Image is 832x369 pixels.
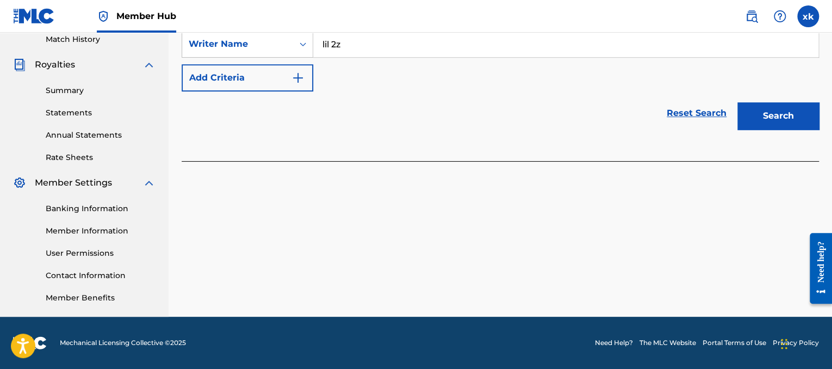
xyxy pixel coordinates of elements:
[703,338,766,348] a: Portal Terms of Use
[291,71,305,84] img: 9d2ae6d4665cec9f34b9.svg
[13,176,26,189] img: Member Settings
[46,130,156,141] a: Annual Statements
[182,64,313,91] button: Add Criteria
[769,5,791,27] div: Help
[46,203,156,214] a: Banking Information
[46,85,156,96] a: Summary
[781,328,787,360] div: Drag
[116,10,176,22] span: Member Hub
[595,338,633,348] a: Need Help?
[142,176,156,189] img: expand
[46,107,156,119] a: Statements
[60,338,186,348] span: Mechanical Licensing Collective © 2025
[737,102,819,130] button: Search
[13,58,26,71] img: Royalties
[46,248,156,259] a: User Permissions
[778,317,832,369] iframe: Chat Widget
[46,34,156,45] a: Match History
[46,152,156,163] a: Rate Sheets
[35,176,112,189] span: Member Settings
[773,338,819,348] a: Privacy Policy
[745,10,758,23] img: search
[773,10,786,23] img: help
[797,5,819,27] div: User Menu
[46,292,156,304] a: Member Benefits
[661,101,732,125] a: Reset Search
[741,5,762,27] a: Public Search
[46,225,156,237] a: Member Information
[142,58,156,71] img: expand
[802,225,832,312] iframe: Resource Center
[46,270,156,281] a: Contact Information
[639,338,696,348] a: The MLC Website
[13,8,55,24] img: MLC Logo
[97,10,110,23] img: Top Rightsholder
[13,336,47,349] img: logo
[189,38,287,51] div: Writer Name
[35,58,75,71] span: Royalties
